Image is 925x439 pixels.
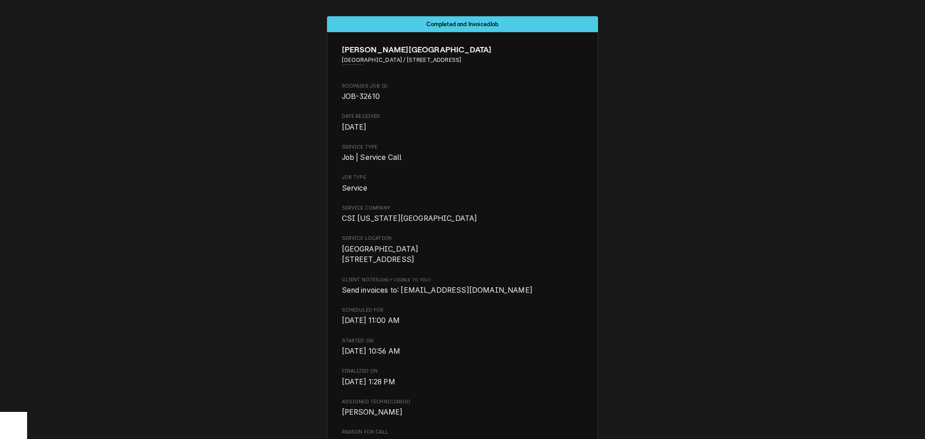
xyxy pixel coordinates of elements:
[342,378,395,386] span: [DATE] 1:28 PM
[342,346,584,357] span: Started On
[342,285,584,296] span: [object Object]
[342,316,400,325] span: [DATE] 11:00 AM
[342,407,584,418] span: Assigned Technician(s)
[342,123,367,131] span: [DATE]
[342,122,584,133] span: Date Received
[342,56,584,64] span: Address
[342,213,584,224] span: Service Company
[379,277,430,282] span: (Only Visible to You)
[426,21,498,27] span: Completed and Invoiced Job
[342,44,584,56] span: Name
[342,92,380,101] span: JOB-32610
[342,235,584,265] div: Service Location
[342,307,584,314] span: Scheduled For
[342,184,368,192] span: Service
[342,153,402,162] span: Job | Service Call
[342,205,584,224] div: Service Company
[342,368,584,375] span: Finalized On
[342,347,400,355] span: [DATE] 10:56 AM
[342,307,584,326] div: Scheduled For
[342,174,584,181] span: Job Type
[342,205,584,212] span: Service Company
[342,276,584,296] div: [object Object]
[342,398,584,406] span: Assigned Technician(s)
[342,408,403,416] span: [PERSON_NAME]
[342,113,584,120] span: Date Received
[342,276,584,284] span: Client Notes
[342,429,584,436] span: Reason For Call
[342,337,584,345] span: Started On
[342,244,584,265] span: Service Location
[342,398,584,418] div: Assigned Technician(s)
[342,44,584,71] div: Client Information
[342,91,584,102] span: Roopairs Job ID
[342,174,584,193] div: Job Type
[342,214,477,223] span: CSI [US_STATE][GEOGRAPHIC_DATA]
[342,183,584,194] span: Job Type
[342,245,419,264] span: [GEOGRAPHIC_DATA] [STREET_ADDRESS]
[342,286,533,294] span: Send invoices to: [EMAIL_ADDRESS][DOMAIN_NAME]
[342,235,584,242] span: Service Location
[342,337,584,357] div: Started On
[342,377,584,388] span: Finalized On
[342,144,584,163] div: Service Type
[342,315,584,326] span: Scheduled For
[327,16,598,32] div: Status
[342,368,584,387] div: Finalized On
[342,152,584,163] span: Service Type
[342,113,584,132] div: Date Received
[342,83,584,102] div: Roopairs Job ID
[342,144,584,151] span: Service Type
[342,83,584,90] span: Roopairs Job ID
